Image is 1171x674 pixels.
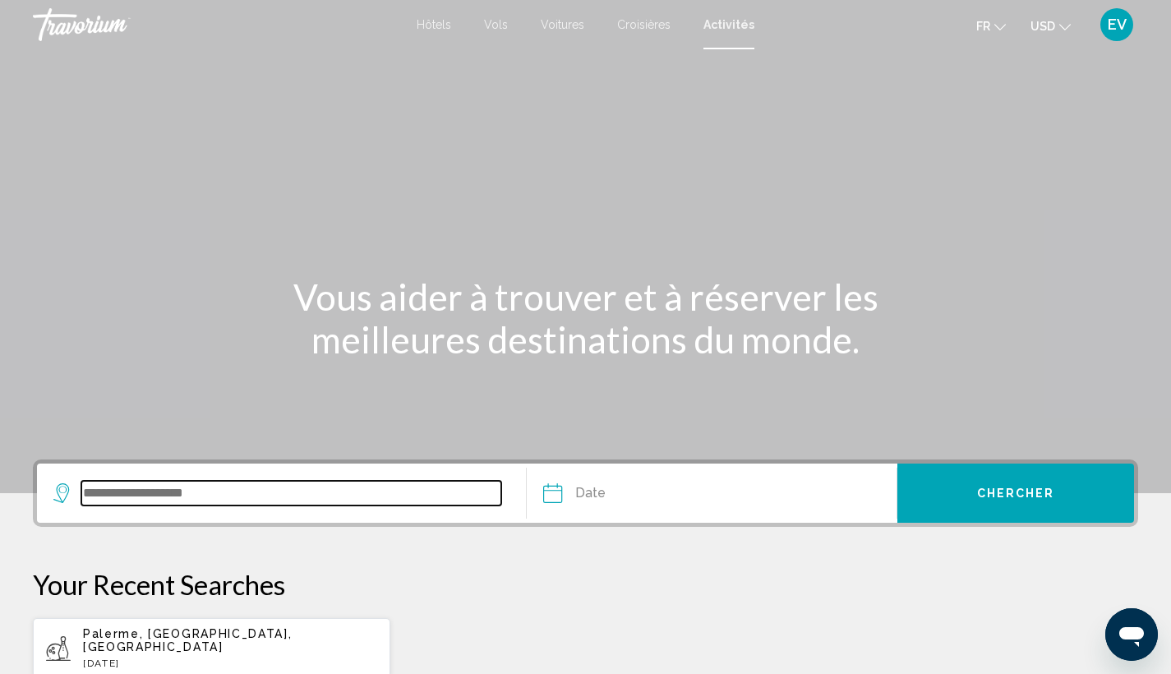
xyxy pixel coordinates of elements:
[83,627,292,653] span: Palerme, [GEOGRAPHIC_DATA], [GEOGRAPHIC_DATA]
[1095,7,1138,42] button: User Menu
[33,8,400,41] a: Travorium
[484,18,508,31] a: Vols
[278,275,894,361] h1: Vous aider à trouver et à réserver les meilleures destinations du monde.
[541,18,584,31] a: Voitures
[976,14,1006,38] button: Change language
[1030,20,1055,33] span: USD
[703,18,754,31] a: Activités
[897,464,1134,523] button: Chercher
[543,464,897,523] button: Date
[1030,14,1071,38] button: Change currency
[976,20,990,33] span: fr
[83,658,377,669] p: [DATE]
[1105,608,1158,661] iframe: Bouton de lancement de la fenêtre de messagerie
[417,18,451,31] a: Hôtels
[33,568,1138,601] p: Your Recent Searches
[977,487,1055,501] span: Chercher
[1108,16,1127,33] span: EV
[37,464,1134,523] div: Search widget
[617,18,671,31] a: Croisières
